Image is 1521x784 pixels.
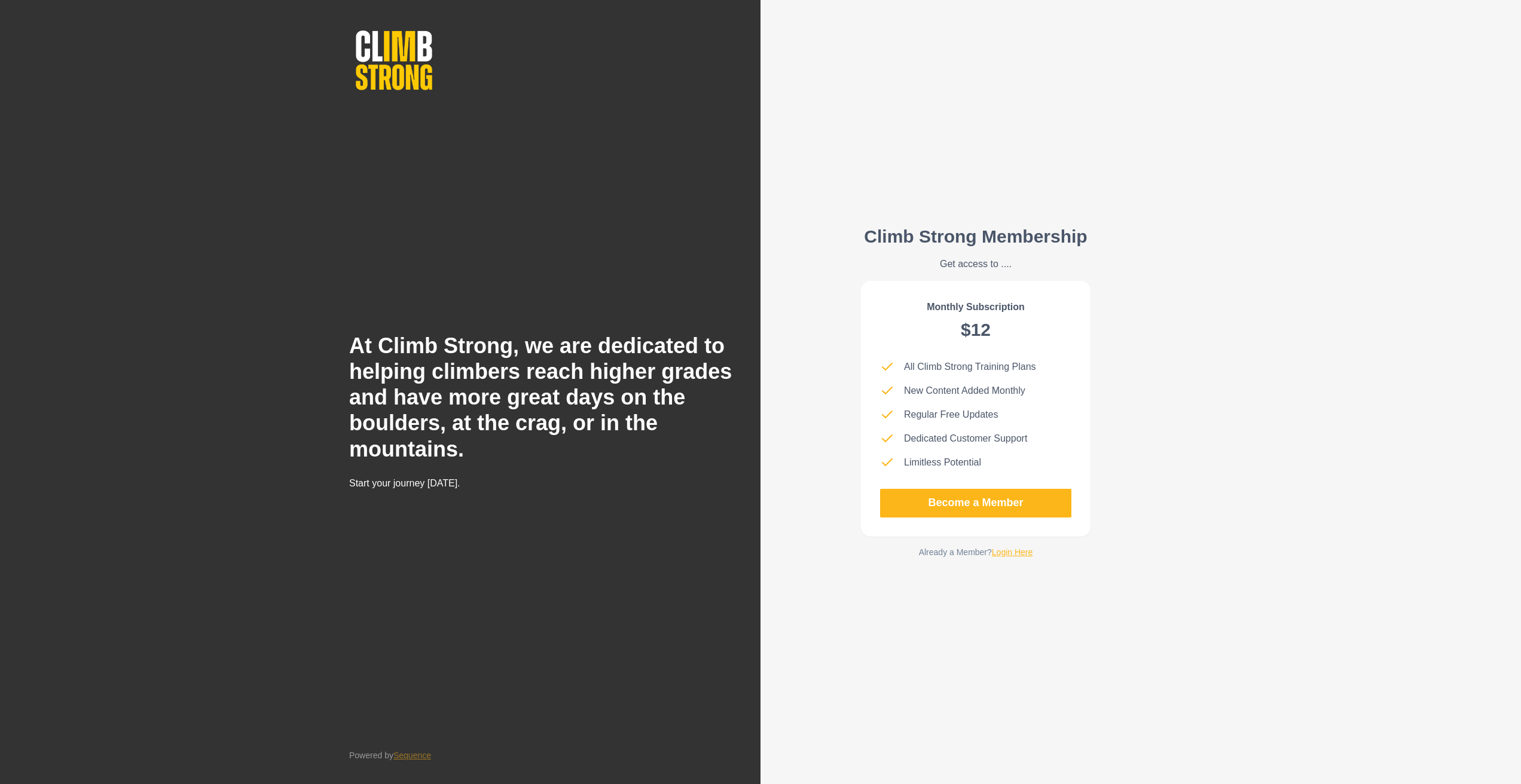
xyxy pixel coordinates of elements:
[349,333,741,462] h2: At Climb Strong, we are dedicated to helping climbers reach higher grades and have more great day...
[904,431,1027,446] p: Dedicated Customer Support
[393,751,431,760] a: Sequence
[349,24,439,97] img: Climb Strong Logo
[880,489,1071,517] a: Become a Member
[927,300,1025,314] p: Monthly Subscription
[349,749,431,762] p: Powered by
[904,360,1036,374] p: All Climb Strong Training Plans
[904,384,1025,398] p: New Content Added Monthly
[864,257,1087,271] p: Get access to ....
[961,319,991,341] h2: $12
[919,546,1033,559] p: Already a Member?
[349,476,617,491] p: Start your journey [DATE].
[904,455,981,470] p: Limitless Potential
[864,226,1087,247] h2: Climb Strong Membership
[904,408,998,422] p: Regular Free Updates
[992,547,1033,557] a: Login Here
